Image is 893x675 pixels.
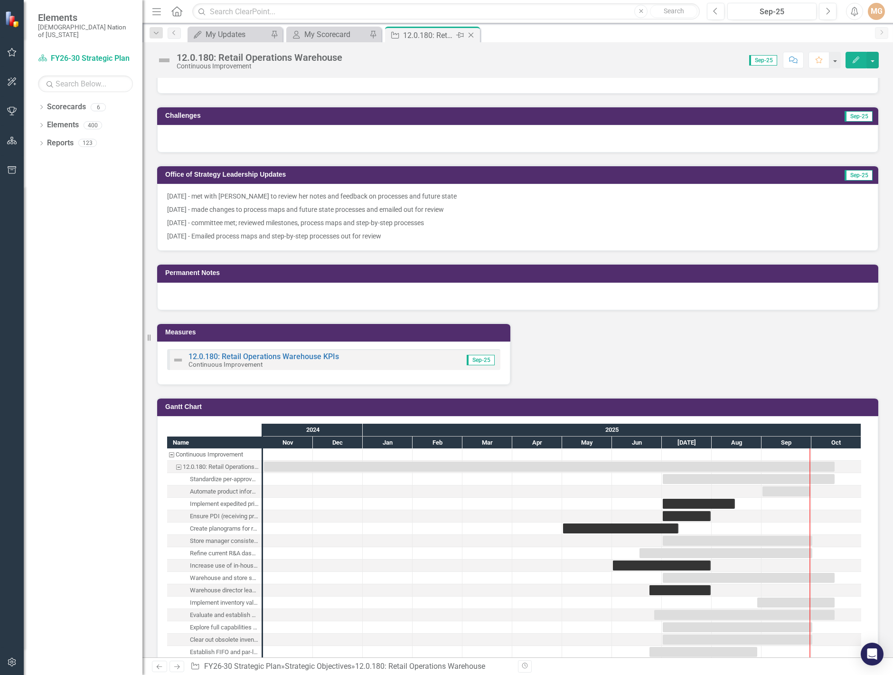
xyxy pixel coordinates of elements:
div: Evaluate and establish new physical inventory process [167,609,262,621]
div: Mar [462,437,512,449]
span: Sep-25 [749,55,777,66]
div: Task: Start date: 2024-11-01 End date: 2025-10-15 [264,462,835,472]
button: Sep-25 [727,3,817,20]
button: Search [650,5,697,18]
div: Refine current R&A dashboards [190,547,259,560]
div: Task: Start date: 2025-07-01 End date: 2025-08-15 [167,498,262,510]
p: [DATE] - met with [PERSON_NAME] to review her notes and feedback on processes and future state [167,191,868,203]
h3: Gantt Chart [165,403,874,410]
div: Jan [363,437,413,449]
div: Task: Start date: 2025-07-01 End date: 2025-10-01 [167,621,262,634]
span: Search [664,7,684,15]
div: Task: Start date: 2025-07-01 End date: 2025-10-01 [663,536,812,546]
div: My Updates [206,29,268,40]
a: FY26-30 Strategic Plan [38,53,133,64]
div: Nov [263,437,313,449]
div: 2025 [363,424,861,436]
div: Create planograms for restock needs [190,523,259,535]
div: 12.0.180: Retail Operations Warehouse [403,29,454,41]
img: Not Defined [157,53,172,68]
div: 2024 [263,424,363,436]
div: Task: Start date: 2025-06-23 End date: 2025-08-29 [649,647,757,657]
div: Warehouse and store supervisors updated dashboard training [167,572,262,584]
div: Task: Continuous Improvement Start date: 2024-11-01 End date: 2024-11-02 [167,448,262,461]
div: Task: Start date: 2025-07-01 End date: 2025-07-31 [167,510,262,523]
div: Task: Start date: 2025-06-01 End date: 2025-07-31 [167,560,262,572]
div: 12.0.180: Retail Operations Warehouse [167,461,262,473]
div: Task: Start date: 2025-07-01 End date: 2025-10-01 [663,635,812,645]
div: Clear out obsolete inventory [167,634,262,646]
span: Sep-25 [845,170,873,181]
div: Store manager consistent use of ordering tools [167,535,262,547]
div: Establish FIFO and par-level guidelines [190,646,259,658]
div: Standardize per-approved price labeling methods [190,473,259,485]
div: Task: Start date: 2025-06-26 End date: 2025-10-15 [167,609,262,621]
div: Ensure PDI (receiving product) training for manager/supervisors [190,510,259,523]
div: Sep [761,437,811,449]
div: Task: Start date: 2025-08-29 End date: 2025-10-15 [167,597,262,609]
div: Task: Start date: 2025-08-29 End date: 2025-10-15 [757,598,835,608]
div: Task: Start date: 2025-06-17 End date: 2025-10-01 [167,547,262,560]
div: Standardize per-approved price labeling methods [167,473,262,485]
a: My Updates [190,29,268,40]
div: Task: Start date: 2025-07-01 End date: 2025-10-01 [663,622,812,632]
div: 12.0.180: Retail Operations Warehouse [355,662,485,671]
div: Explore full capabilities of PDI system [190,621,259,634]
div: Automate product information transfer to PDI [167,485,262,498]
div: Task: Start date: 2024-11-01 End date: 2025-10-15 [167,461,262,473]
div: Explore full capabilities of PDI system [167,621,262,634]
div: Name [167,437,262,448]
div: Task: Start date: 2025-07-01 End date: 2025-10-15 [663,474,835,484]
div: 400 [84,121,102,129]
div: Aug [712,437,761,449]
span: Elements [38,12,133,23]
div: Evaluate and establish new physical inventory process [190,609,259,621]
div: Implement inventory validation at transfer out [167,597,262,609]
h3: Measures [165,329,506,336]
span: Sep-25 [845,111,873,122]
input: Search Below... [38,76,133,92]
div: Automate product information transfer to PDI [190,485,259,498]
div: Create planograms for restock needs [167,523,262,535]
div: Increase use of in-house print services for apparel [190,560,259,572]
div: Task: Start date: 2025-06-23 End date: 2025-07-31 [167,584,262,597]
a: FY26-30 Strategic Plan [204,662,281,671]
span: Sep-25 [467,355,495,365]
div: MG [868,3,885,20]
div: Dec [313,437,363,449]
div: Clear out obsolete inventory [190,634,259,646]
div: Apr [512,437,562,449]
a: Reports [47,138,74,149]
div: Task: Start date: 2025-07-01 End date: 2025-10-15 [167,572,262,584]
a: Scorecards [47,102,86,113]
div: Task: Start date: 2025-07-01 End date: 2025-10-01 [167,535,262,547]
div: 12.0.180: Retail Operations Warehouse [183,461,259,473]
div: Feb [413,437,462,449]
div: Implement inventory validation at transfer out [190,597,259,609]
div: Task: Start date: 2025-06-23 End date: 2025-07-31 [649,585,711,595]
h3: Office of Strategy Leadership Updates [165,171,736,178]
div: Continuous Improvement [177,63,342,70]
div: 12.0.180: Retail Operations Warehouse [177,52,342,63]
img: ClearPoint Strategy [5,11,21,28]
div: Open Intercom Messenger [861,643,884,665]
div: Warehouse and store supervisors updated dashboard training [190,572,259,584]
div: Task: Start date: 2025-07-01 End date: 2025-07-31 [663,511,711,521]
div: Continuous Improvement [176,448,243,461]
small: [DEMOGRAPHIC_DATA] Nation of [US_STATE] [38,23,133,39]
a: Elements [47,120,79,131]
div: Task: Start date: 2025-07-01 End date: 2025-10-15 [663,573,835,583]
div: Task: Start date: 2025-09-01 End date: 2025-09-30 [762,486,810,496]
small: Continuous Improvement [188,361,263,368]
div: Warehouse director leads decisions based on data [190,584,259,597]
div: Sep-25 [731,6,813,18]
div: Task: Start date: 2025-06-23 End date: 2025-08-29 [167,646,262,658]
div: » » [190,661,510,672]
img: Not Defined [172,354,184,366]
div: Implement expedited pricing approval process [167,498,262,510]
a: My Scorecard [289,29,367,40]
h3: Permanent Notes [165,269,874,276]
input: Search ClearPoint... [192,3,700,20]
div: Task: Start date: 2025-07-01 End date: 2025-10-15 [167,473,262,485]
p: [DATE] - made changes to process maps and future state processes and emailed out for review [167,203,868,216]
